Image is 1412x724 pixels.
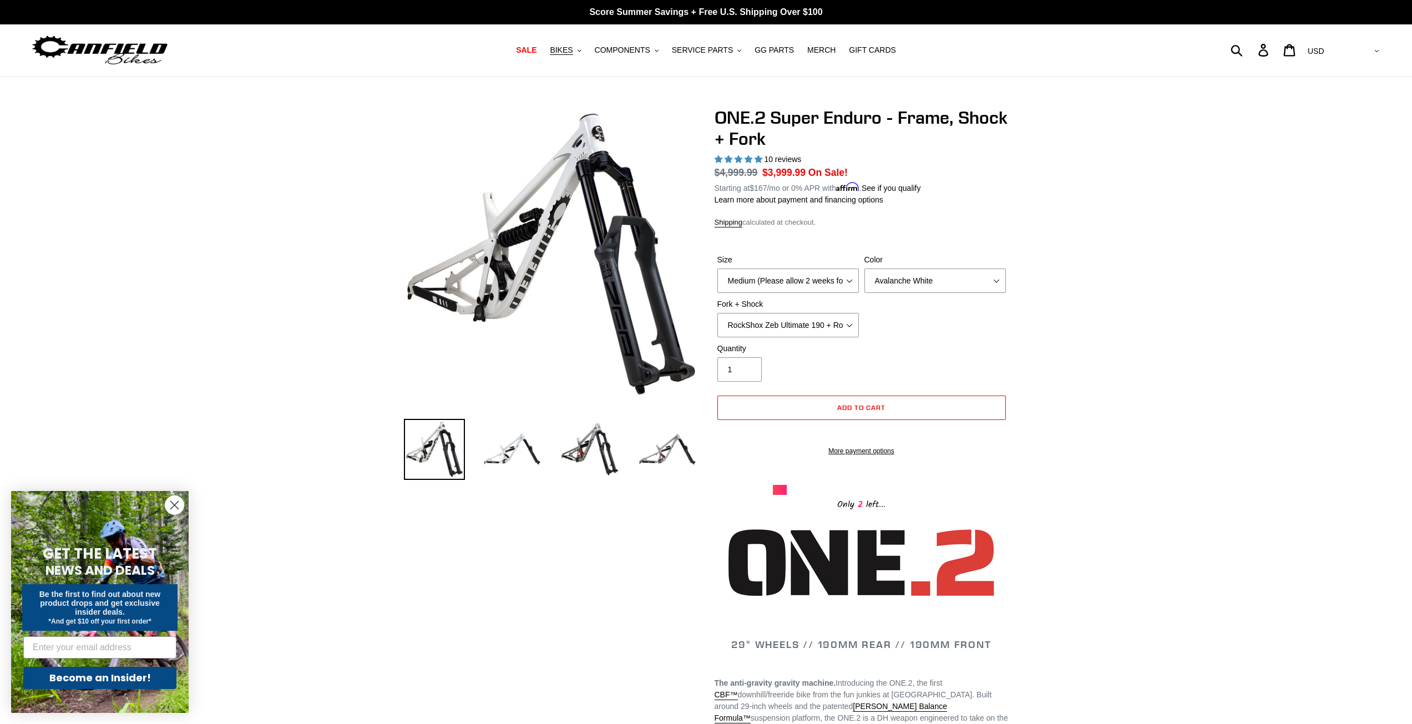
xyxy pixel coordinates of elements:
span: On Sale! [808,165,848,180]
a: SALE [510,43,542,58]
div: calculated at checkout. [715,217,1009,228]
button: COMPONENTS [589,43,664,58]
span: NEWS AND DEALS [45,561,155,579]
span: 2 [854,498,866,512]
img: Load image into Gallery viewer, ONE.2 Super Enduro - Frame, Shock + Fork [482,419,543,480]
strong: The anti-gravity gravity machine. [715,679,836,687]
a: More payment options [717,446,1006,456]
img: Load image into Gallery viewer, ONE.2 Super Enduro - Frame, Shock + Fork [559,419,620,480]
h1: ONE.2 Super Enduro - Frame, Shock + Fork [715,107,1009,150]
span: SALE [516,45,537,55]
span: $3,999.99 [762,167,806,178]
label: Quantity [717,343,859,355]
label: Fork + Shock [717,298,859,310]
input: Enter your email address [23,636,176,659]
a: See if you qualify - Learn more about Affirm Financing (opens in modal) [862,184,921,193]
span: *And get $10 off your first order* [48,617,151,625]
span: GG PARTS [755,45,794,55]
span: 10 reviews [764,155,801,164]
button: SERVICE PARTS [666,43,747,58]
button: Become an Insider! [23,667,176,689]
span: BIKES [550,45,573,55]
button: BIKES [544,43,586,58]
span: COMPONENTS [595,45,650,55]
a: GG PARTS [749,43,799,58]
a: CBF™ [715,690,738,700]
span: MERCH [807,45,836,55]
span: GET THE LATEST [43,544,157,564]
span: $167 [750,184,767,193]
img: Canfield Bikes [31,33,169,68]
span: 5.00 stars [715,155,765,164]
a: [PERSON_NAME] Balance Formula™ [715,702,947,723]
button: Close dialog [165,495,184,515]
span: Add to cart [837,403,885,412]
span: SERVICE PARTS [672,45,733,55]
a: Learn more about payment and financing options [715,195,883,204]
img: Load image into Gallery viewer, ONE.2 Super Enduro - Frame, Shock + Fork [637,419,698,480]
label: Color [864,254,1006,266]
span: GIFT CARDS [849,45,896,55]
s: $4,999.99 [715,167,758,178]
span: 29" WHEELS // 190MM REAR // 190MM FRONT [731,638,991,651]
span: Be the first to find out about new product drops and get exclusive insider deals. [39,590,161,616]
a: Shipping [715,218,743,227]
button: Add to cart [717,396,1006,420]
div: Only left... [773,495,950,512]
span: Affirm [836,182,859,191]
input: Search [1237,38,1265,62]
a: GIFT CARDS [843,43,902,58]
p: Starting at /mo or 0% APR with . [715,180,921,194]
img: Load image into Gallery viewer, ONE.2 Super Enduro - Frame, Shock + Fork [404,419,465,480]
label: Size [717,254,859,266]
a: MERCH [802,43,841,58]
